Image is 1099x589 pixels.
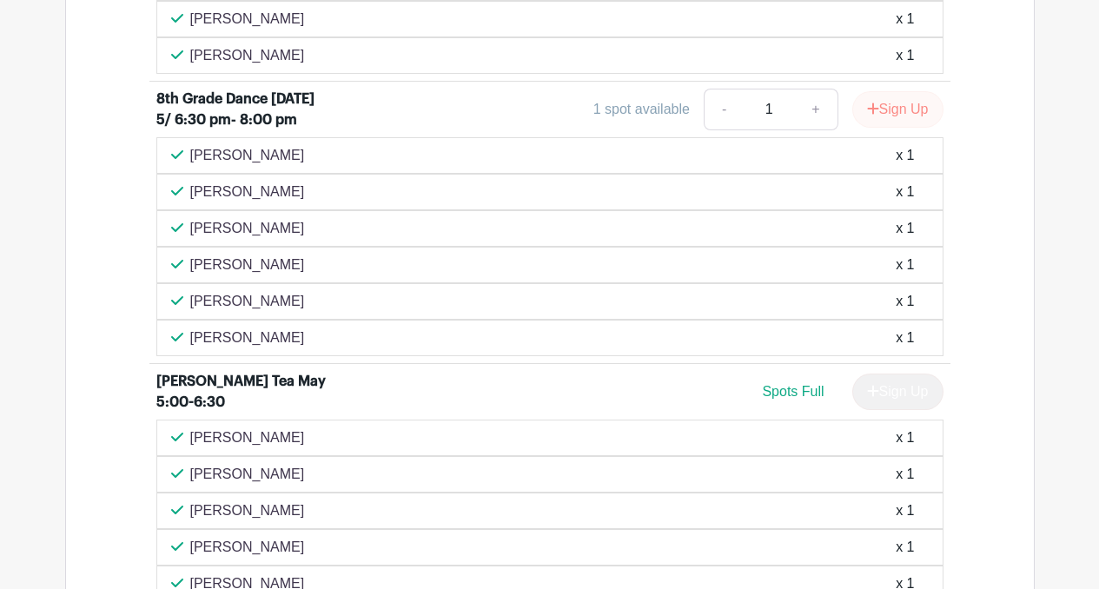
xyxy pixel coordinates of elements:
button: Sign Up [852,91,943,128]
div: x 1 [896,291,914,312]
a: - [704,89,744,130]
p: [PERSON_NAME] [190,291,305,312]
div: x 1 [896,145,914,166]
div: x 1 [896,255,914,275]
p: [PERSON_NAME] [190,218,305,239]
div: x 1 [896,500,914,521]
div: x 1 [896,427,914,448]
p: [PERSON_NAME] [190,464,305,485]
div: x 1 [896,9,914,30]
p: [PERSON_NAME] [190,537,305,558]
div: x 1 [896,328,914,348]
div: x 1 [896,537,914,558]
p: [PERSON_NAME] [190,45,305,66]
p: [PERSON_NAME] [190,255,305,275]
div: x 1 [896,218,914,239]
div: 1 spot available [593,99,690,120]
div: x 1 [896,182,914,202]
p: [PERSON_NAME] [190,500,305,521]
p: [PERSON_NAME] [190,427,305,448]
p: [PERSON_NAME] [190,328,305,348]
span: Spots Full [762,384,824,399]
div: x 1 [896,45,914,66]
p: [PERSON_NAME] [190,145,305,166]
p: [PERSON_NAME] [190,9,305,30]
a: + [794,89,837,130]
div: 8th Grade Dance [DATE] 5/ 6:30 pm- 8:00 pm [156,89,333,130]
div: x 1 [896,464,914,485]
div: [PERSON_NAME] Tea May 5:00-6:30 [156,371,333,413]
p: [PERSON_NAME] [190,182,305,202]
